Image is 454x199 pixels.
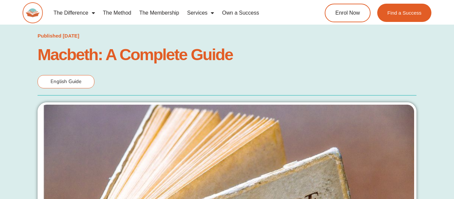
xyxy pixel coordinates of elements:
[387,10,421,15] span: Find a Success
[38,31,79,41] a: Published [DATE]
[377,4,431,22] a: Find a Success
[50,5,99,21] a: The Difference
[99,5,135,21] a: The Method
[218,5,263,21] a: Own a Success
[38,47,416,62] h1: Macbeth: A Complete Guide
[51,78,81,85] span: English Guide
[421,167,454,199] iframe: Chat Widget
[63,33,79,39] time: [DATE]
[335,10,360,16] span: Enrol Now
[325,4,371,22] a: Enrol Now
[50,5,301,21] nav: Menu
[38,33,61,39] span: Published
[135,5,183,21] a: The Membership
[183,5,218,21] a: Services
